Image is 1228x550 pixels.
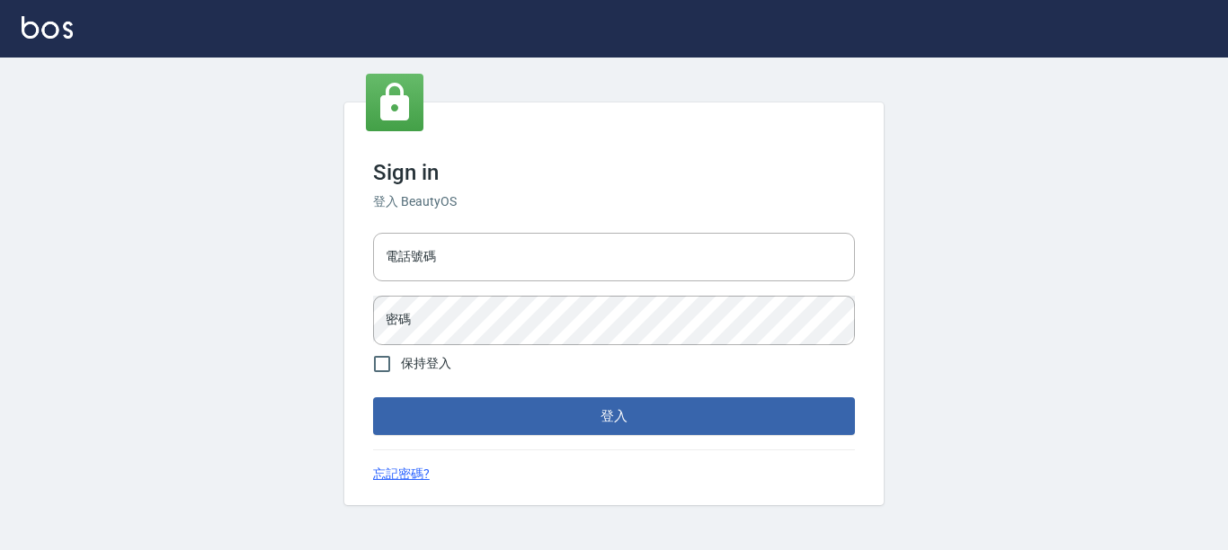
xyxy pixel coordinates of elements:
[401,354,451,373] span: 保持登入
[22,16,73,39] img: Logo
[373,160,855,185] h3: Sign in
[373,397,855,435] button: 登入
[373,465,430,483] a: 忘記密碼?
[373,192,855,211] h6: 登入 BeautyOS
